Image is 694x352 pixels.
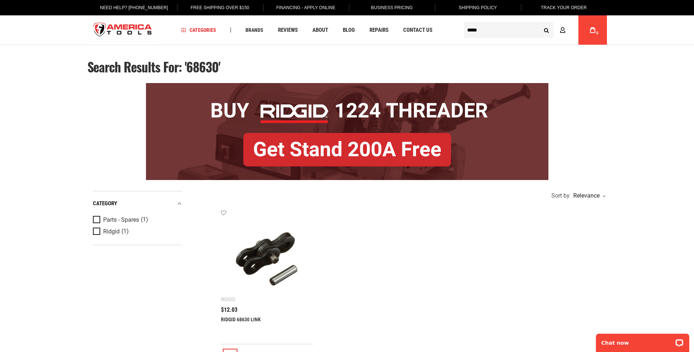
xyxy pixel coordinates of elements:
img: RIDGID 68630 LINK [228,217,306,295]
span: Sort by [551,193,570,199]
img: America Tools [87,16,158,44]
a: Reviews [275,25,301,35]
span: Shipping Policy [459,5,497,10]
span: Parts - Spares [103,217,139,223]
a: Ridgid (1) [93,228,181,236]
span: Reviews [278,27,298,33]
span: $12.03 [221,307,237,313]
a: RIDGID 68630 LINK [221,317,261,322]
span: 0 [596,31,599,35]
a: Categories [178,25,220,35]
div: category [93,199,183,209]
a: store logo [87,16,158,44]
img: BOGO: Buy RIDGID® 1224 Threader, Get Stand 200A Free! [146,83,548,180]
span: About [312,27,328,33]
a: Contact Us [400,25,436,35]
span: Categories [181,27,216,33]
iframe: LiveChat chat widget [591,329,694,352]
a: Blog [340,25,358,35]
div: Ridgid [221,296,235,302]
a: 0 [586,15,600,45]
button: Search [540,23,554,37]
span: Repairs [369,27,389,33]
a: About [309,25,331,35]
span: Contact Us [403,27,432,33]
span: (1) [121,228,129,235]
div: Relevance [571,193,605,199]
span: Ridgid [103,228,120,235]
a: BOGO: Buy RIDGID® 1224 Threader, Get Stand 200A Free! [146,83,548,89]
a: Repairs [366,25,392,35]
span: Brands [245,27,263,33]
span: Blog [343,27,355,33]
a: Parts - Spares (1) [93,216,181,224]
span: (1) [141,217,148,223]
a: Brands [242,25,267,35]
span: Search results for: '68630' [87,57,221,76]
div: Product Filters [93,191,183,245]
